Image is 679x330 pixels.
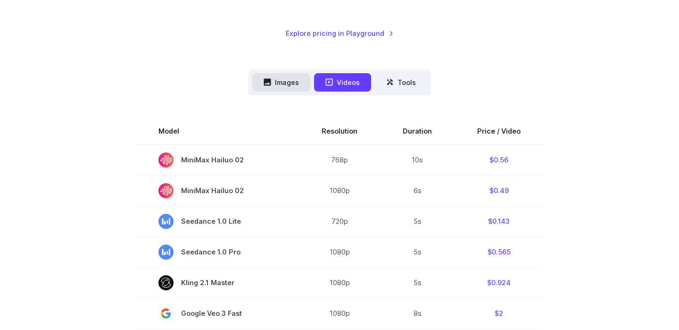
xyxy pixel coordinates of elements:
[455,175,543,206] td: $0.49
[380,118,455,144] th: Duration
[380,267,455,298] td: 5s
[252,73,310,92] button: Images
[380,144,455,176] td: 10s
[380,298,455,329] td: 8s
[299,267,380,298] td: 1080p
[455,118,543,144] th: Price / Video
[299,206,380,237] td: 720p
[286,28,394,39] a: Explore pricing in Playground
[380,206,455,237] td: 5s
[158,306,276,321] span: Google Veo 3 Fast
[455,206,543,237] td: $0.143
[375,73,427,92] button: Tools
[158,245,276,260] span: Seedance 1.0 Pro
[380,175,455,206] td: 6s
[455,144,543,176] td: $0.56
[299,237,380,267] td: 1080p
[299,175,380,206] td: 1080p
[455,267,543,298] td: $0.924
[299,118,380,144] th: Resolution
[158,152,276,168] span: MiniMax Hailuo 02
[158,275,276,290] span: Kling 2.1 Master
[455,298,543,329] td: $2
[158,183,276,198] span: MiniMax Hailuo 02
[455,237,543,267] td: $0.565
[299,298,380,329] td: 1080p
[314,73,371,92] button: Videos
[299,144,380,176] td: 768p
[380,237,455,267] td: 5s
[158,214,276,229] span: Seedance 1.0 Lite
[136,118,299,144] th: Model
